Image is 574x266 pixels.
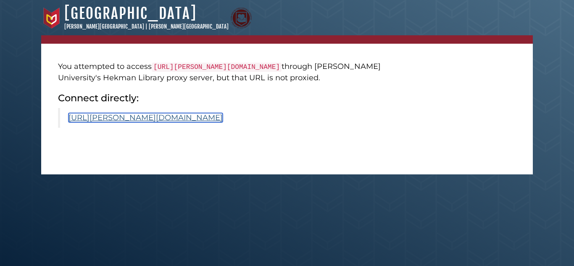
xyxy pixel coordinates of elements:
img: Calvin Theological Seminary [231,8,252,29]
code: [URL][PERSON_NAME][DOMAIN_NAME] [152,63,282,72]
p: [PERSON_NAME][GEOGRAPHIC_DATA] | [PERSON_NAME][GEOGRAPHIC_DATA] [64,23,229,31]
nav: breadcrumb [41,35,533,44]
p: You attempted to access through [PERSON_NAME] University's Hekman Library proxy server, but that ... [58,61,396,84]
img: Calvin University [41,8,62,29]
a: [GEOGRAPHIC_DATA] [64,4,197,23]
h2: Connect directly: [58,92,396,104]
a: [URL][PERSON_NAME][DOMAIN_NAME] [68,113,223,122]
